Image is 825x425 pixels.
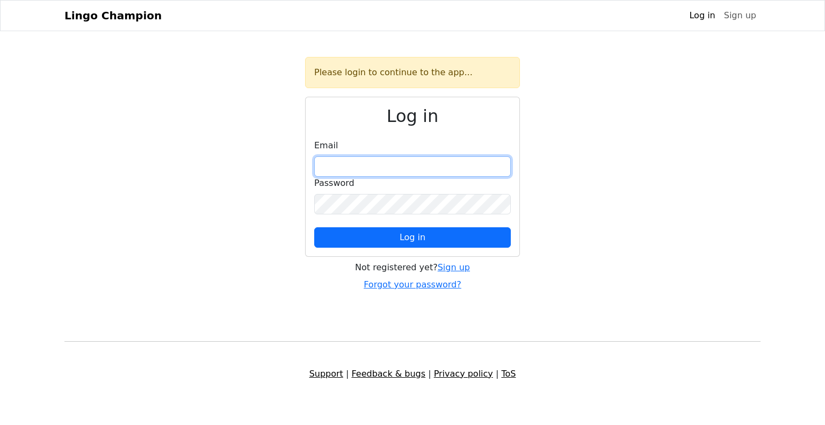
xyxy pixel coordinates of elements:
a: Lingo Champion [64,5,162,26]
div: | | | [58,368,767,380]
a: Privacy policy [434,369,493,379]
a: Log in [685,5,719,26]
h2: Log in [314,106,511,126]
a: Feedback & bugs [351,369,425,379]
label: Email [314,139,338,152]
div: Not registered yet? [305,261,520,274]
a: Forgot your password? [364,279,461,290]
a: Support [309,369,343,379]
a: Sign up [438,262,470,272]
a: Sign up [720,5,761,26]
div: Please login to continue to the app... [305,57,520,88]
button: Log in [314,227,511,248]
span: Log in [400,232,425,242]
a: ToS [501,369,516,379]
label: Password [314,177,354,190]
